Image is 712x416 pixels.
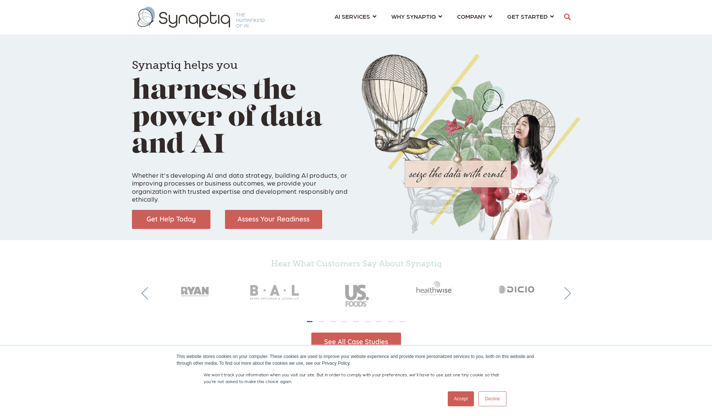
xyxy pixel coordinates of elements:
img: synaptiq logo-1 [138,7,265,28]
a: Decline [478,391,506,406]
li: Page dot 6 [365,321,370,322]
a: GET STARTED [507,9,554,23]
li: Page dot 5 [353,321,359,322]
button: Next [558,287,571,300]
img: RyanCompanies_gray50_2 [154,272,235,305]
li: Page dot 8 [388,321,394,322]
li: Page dot 2 [318,321,324,322]
span: GET STARTED [507,11,548,21]
li: Page dot 9 [400,321,405,322]
span: WHY SYNAPTIQ [391,11,436,21]
img: See All Case Studies [311,333,401,352]
a: COMPANY [457,9,492,23]
img: Dicio [477,272,558,305]
h1: harness the power of data and AI [132,49,351,159]
li: Page dot 4 [342,321,347,322]
h5: Hear What Customers Say About Synaptiq [154,259,558,269]
li: Page dot 3 [330,321,336,322]
img: Healthwise_gray50 [397,272,477,305]
span: AI SERVICES [335,11,370,21]
span: Synaptiq helps you [132,58,238,72]
li: Page dot 1 [307,321,312,322]
p: We won't track your information when you visit our site. But in order to comply with your prefere... [204,371,509,385]
nav: menu [327,4,561,31]
li: Page dot 7 [376,321,382,322]
img: USFoods_gray50 [316,272,397,314]
span: COMPANY [457,11,486,21]
p: Whether it’s developing AI and data strategy, building AI products, or improving processes or bus... [132,163,351,203]
div: This website stores cookies on your computer. These cookies are used to improve your website expe... [177,353,536,367]
a: AI SERVICES [335,9,376,23]
img: BAL_gray50 [235,272,316,314]
img: Get Help Today [132,210,210,229]
a: WHY SYNAPTIQ [391,9,442,23]
img: Collage of girl, balloon, bird, and butterfly, with seize the data with ernst text [362,54,580,240]
button: Previous [141,287,154,300]
a: Accept [448,391,474,406]
img: Assess Your Readiness [225,210,322,229]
